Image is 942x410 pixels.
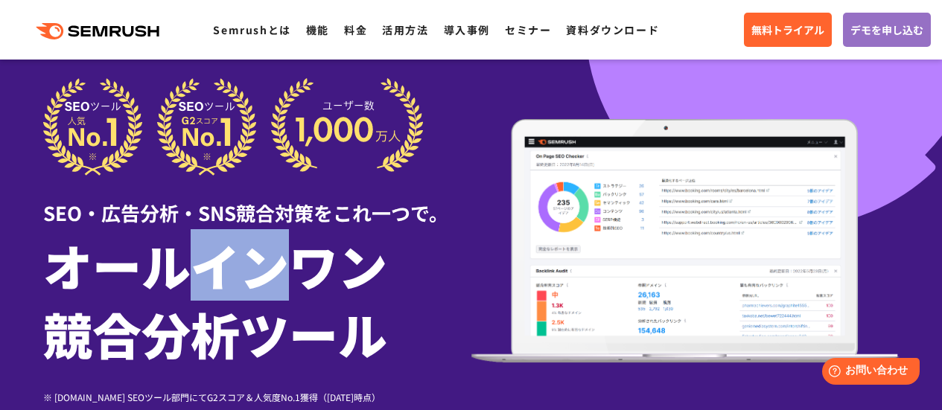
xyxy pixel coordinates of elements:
a: 資料ダウンロード [566,22,659,37]
a: 機能 [306,22,329,37]
span: デモを申し込む [850,22,923,38]
a: セミナー [505,22,551,37]
a: デモを申し込む [843,13,931,47]
div: SEO・広告分析・SNS競合対策をこれ一つで。 [43,176,471,227]
div: ※ [DOMAIN_NAME] SEOツール部門にてG2スコア＆人気度No.1獲得（[DATE]時点） [43,390,471,404]
a: 活用方法 [382,22,428,37]
h1: オールインワン 競合分析ツール [43,231,471,368]
a: Semrushとは [213,22,290,37]
span: 無料トライアル [751,22,824,38]
a: 無料トライアル [744,13,832,47]
a: 導入事例 [444,22,490,37]
iframe: Help widget launcher [809,352,926,394]
a: 料金 [344,22,367,37]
